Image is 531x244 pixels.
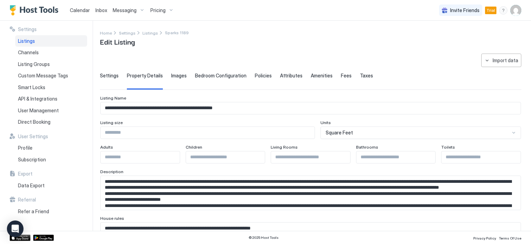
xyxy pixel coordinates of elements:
[101,176,515,210] textarea: Input Field
[101,102,521,114] input: Input Field
[100,169,123,174] span: Description
[18,38,35,44] span: Listings
[18,73,68,79] span: Custom Message Tags
[186,151,265,163] input: Input Field
[473,234,496,241] a: Privacy Policy
[15,82,87,93] a: Smart Locks
[100,30,112,36] span: Home
[18,26,37,32] span: Settings
[101,127,315,139] input: Input Field
[441,151,521,163] input: Input Field
[142,30,158,36] span: Listings
[271,144,298,150] span: Living Rooms
[499,6,507,15] div: menu
[311,73,333,79] span: Amenities
[186,144,202,150] span: Children
[18,96,57,102] span: API & Integrations
[18,171,32,177] span: Export
[18,84,45,91] span: Smart Locks
[18,133,48,140] span: User Settings
[15,70,87,82] a: Custom Message Tags
[119,30,136,36] span: Settings
[15,180,87,191] a: Data Export
[18,49,39,56] span: Channels
[255,73,272,79] span: Policies
[10,5,62,16] a: Host Tools Logo
[100,73,119,79] span: Settings
[100,216,124,221] span: House rules
[101,151,180,163] input: Input Field
[10,235,30,241] a: App Store
[195,73,246,79] span: Bedroom Configuration
[360,73,373,79] span: Taxes
[7,220,24,237] div: Open Intercom Messenger
[171,73,187,79] span: Images
[100,36,135,47] span: Edit Listing
[499,236,521,240] span: Terms Of Use
[280,73,302,79] span: Attributes
[15,93,87,105] a: API & Integrations
[95,7,107,13] span: Inbox
[70,7,90,13] span: Calendar
[15,35,87,47] a: Listings
[119,29,136,36] div: Breadcrumb
[249,235,279,240] span: © 2025 Host Tools
[326,130,353,136] span: Square Feet
[15,206,87,217] a: Refer a Friend
[510,5,521,16] div: User profile
[356,151,436,163] input: Input Field
[100,95,126,101] span: Listing Name
[18,145,32,151] span: Profile
[441,144,455,150] span: Toilets
[165,30,189,35] span: Breadcrumb
[100,29,112,36] div: Breadcrumb
[18,61,50,67] span: Listing Groups
[499,234,521,241] a: Terms Of Use
[142,29,158,36] div: Breadcrumb
[481,54,521,67] button: Import data
[18,182,45,189] span: Data Export
[18,157,46,163] span: Subscription
[15,116,87,128] a: Direct Booking
[15,142,87,154] a: Profile
[100,120,123,125] span: Listing size
[119,29,136,36] a: Settings
[15,47,87,58] a: Channels
[271,151,350,163] input: Input Field
[18,208,49,215] span: Refer a Friend
[320,120,331,125] span: Units
[356,144,378,150] span: Bathrooms
[127,73,163,79] span: Property Details
[450,7,479,13] span: Invite Friends
[100,144,113,150] span: Adults
[142,29,158,36] a: Listings
[15,154,87,166] a: Subscription
[113,7,137,13] span: Messaging
[341,73,352,79] span: Fees
[15,58,87,70] a: Listing Groups
[18,197,36,203] span: Referral
[18,119,50,125] span: Direct Booking
[150,7,166,13] span: Pricing
[95,7,107,14] a: Inbox
[15,105,87,116] a: User Management
[18,107,59,114] span: User Management
[100,29,112,36] a: Home
[493,57,518,64] div: Import data
[70,7,90,14] a: Calendar
[486,7,495,13] span: Trial
[473,236,496,240] span: Privacy Policy
[33,235,54,241] a: Google Play Store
